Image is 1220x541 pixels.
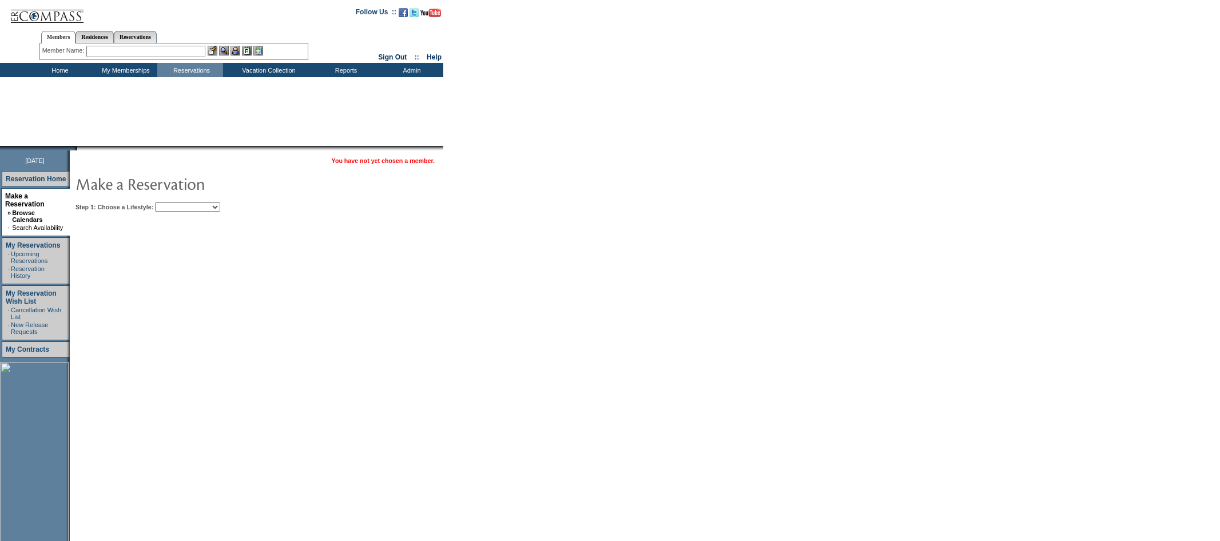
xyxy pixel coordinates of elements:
[219,46,229,55] img: View
[12,224,63,231] a: Search Availability
[11,250,47,264] a: Upcoming Reservations
[75,204,153,210] b: Step 1: Choose a Lifestyle:
[11,307,61,320] a: Cancellation Wish List
[312,63,377,77] td: Reports
[75,172,304,195] img: pgTtlMakeReservation.gif
[208,46,217,55] img: b_edit.gif
[42,46,86,55] div: Member Name:
[92,63,157,77] td: My Memberships
[6,175,66,183] a: Reservation Home
[75,31,114,43] a: Residences
[378,53,407,61] a: Sign Out
[410,11,419,18] a: Follow us on Twitter
[157,63,223,77] td: Reservations
[332,157,435,164] span: You have not yet chosen a member.
[6,289,57,305] a: My Reservation Wish List
[377,63,443,77] td: Admin
[223,63,312,77] td: Vacation Collection
[253,46,263,55] img: b_calculator.gif
[420,9,441,17] img: Subscribe to our YouTube Channel
[415,53,419,61] span: ::
[8,307,10,320] td: ·
[231,46,240,55] img: Impersonate
[11,265,45,279] a: Reservation History
[399,8,408,17] img: Become our fan on Facebook
[12,209,42,223] a: Browse Calendars
[41,31,76,43] a: Members
[420,11,441,18] a: Subscribe to our YouTube Channel
[5,192,45,208] a: Make a Reservation
[399,11,408,18] a: Become our fan on Facebook
[8,321,10,335] td: ·
[26,63,92,77] td: Home
[410,8,419,17] img: Follow us on Twitter
[427,53,442,61] a: Help
[114,31,157,43] a: Reservations
[7,209,11,216] b: »
[6,241,60,249] a: My Reservations
[8,250,10,264] td: ·
[6,345,49,353] a: My Contracts
[242,46,252,55] img: Reservations
[25,157,45,164] span: [DATE]
[73,146,77,150] img: promoShadowLeftCorner.gif
[356,7,396,21] td: Follow Us ::
[11,321,48,335] a: New Release Requests
[7,224,11,231] td: ·
[8,265,10,279] td: ·
[77,146,78,150] img: blank.gif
